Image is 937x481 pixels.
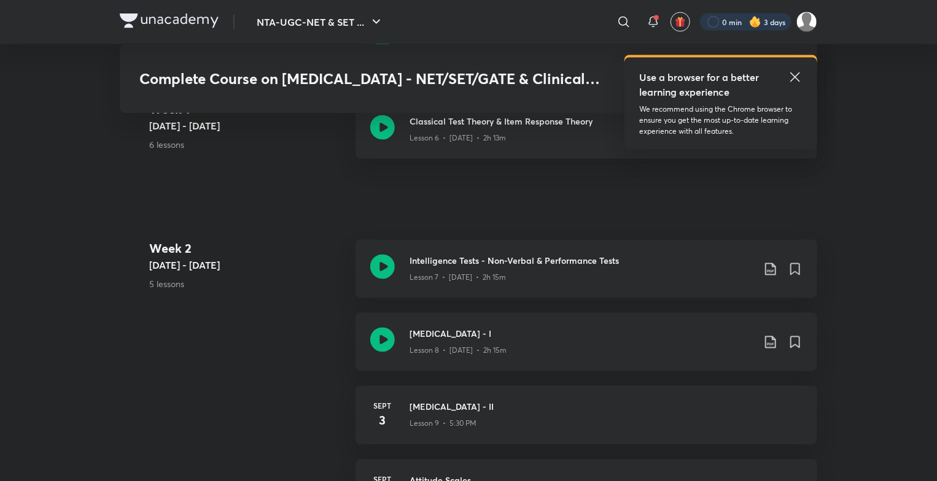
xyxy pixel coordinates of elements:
a: [MEDICAL_DATA] - ILesson 8 • [DATE] • 2h 15m [356,313,817,386]
h3: Complete Course on [MEDICAL_DATA] - NET/SET/GATE & Clinical Psychology [139,70,620,88]
a: Sept3[MEDICAL_DATA] - IILesson 9 • 5:30 PM [356,386,817,460]
h5: Use a browser for a better learning experience [639,70,761,99]
h6: Sept [370,401,395,412]
img: streak [749,16,761,28]
button: NTA-UGC-NET & SET ... [249,10,391,34]
h4: 3 [370,412,395,430]
p: 6 lessons [149,139,346,152]
p: Lesson 7 • [DATE] • 2h 15m [410,272,506,283]
h3: [MEDICAL_DATA] - I [410,328,753,341]
img: Company Logo [120,13,219,28]
a: Intelligence Tests - Non-Verbal & Performance TestsLesson 7 • [DATE] • 2h 15m [356,240,817,313]
h3: [MEDICAL_DATA] - II [410,401,803,414]
a: Company Logo [120,13,219,31]
p: We recommend using the Chrome browser to ensure you get the most up-to-date learning experience w... [639,104,803,137]
h4: Week 2 [149,240,346,258]
h3: Classical Test Theory & Item Response Theory [410,115,753,128]
p: Lesson 6 • [DATE] • 2h 13m [410,133,506,144]
h5: [DATE] - [DATE] [149,119,346,134]
p: Lesson 9 • 5:30 PM [410,418,476,429]
button: avatar [671,12,690,32]
p: Lesson 8 • [DATE] • 2h 15m [410,345,507,356]
img: Pranjal yadav [796,12,817,33]
h5: [DATE] - [DATE] [149,258,346,273]
p: 5 lessons [149,278,346,291]
a: Classical Test Theory & Item Response TheoryLesson 6 • [DATE] • 2h 13m [356,101,817,174]
img: avatar [675,17,686,28]
h3: Intelligence Tests - Non-Verbal & Performance Tests [410,255,753,267]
